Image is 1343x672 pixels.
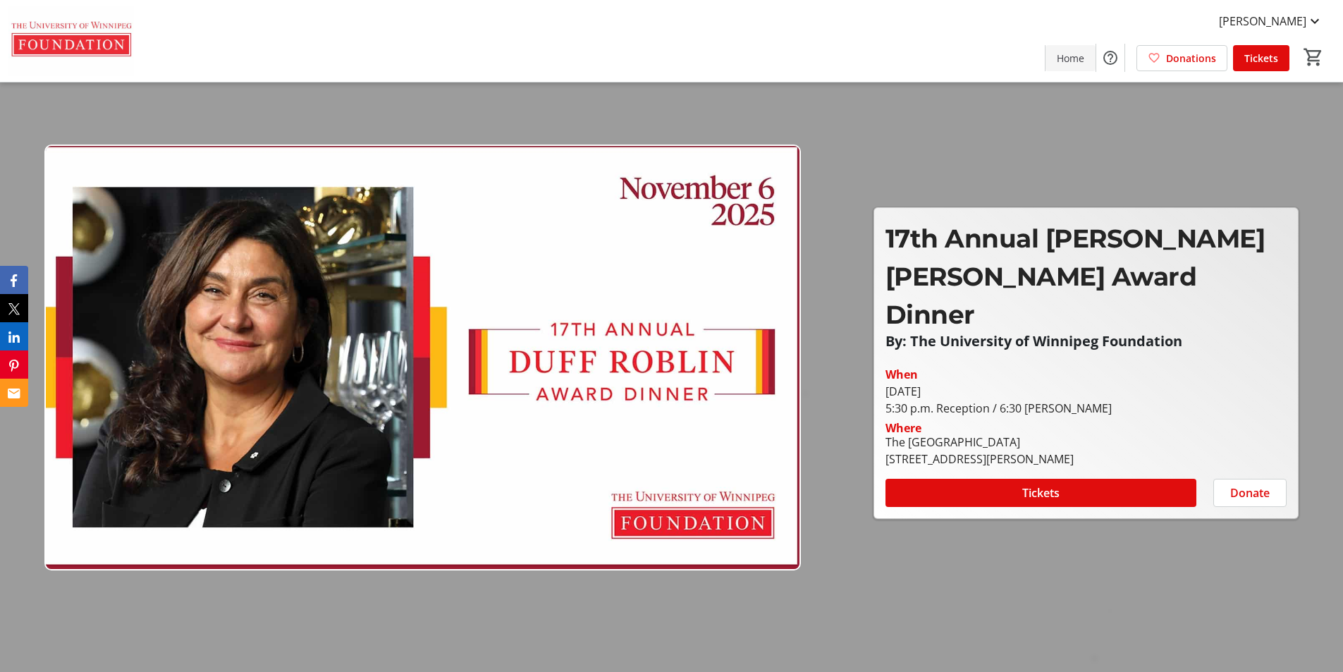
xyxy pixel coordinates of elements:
span: Donate [1230,484,1270,501]
button: Donate [1213,479,1287,507]
button: Cart [1301,44,1326,70]
span: Home [1057,51,1084,66]
button: [PERSON_NAME] [1208,10,1335,32]
a: Tickets [1233,45,1289,71]
div: When [885,366,918,383]
div: [STREET_ADDRESS][PERSON_NAME] [885,451,1074,468]
img: The U of W Foundation's Logo [8,6,134,76]
span: Tickets [1022,484,1060,501]
img: Campaign CTA Media Photo [44,145,801,570]
div: The [GEOGRAPHIC_DATA] [885,434,1074,451]
div: Where [885,422,921,434]
button: Tickets [885,479,1196,507]
span: [PERSON_NAME] [1219,13,1306,30]
a: Home [1045,45,1096,71]
span: 17th Annual [PERSON_NAME] [PERSON_NAME] Award Dinner [885,223,1265,330]
a: Donations [1136,45,1227,71]
button: Help [1096,44,1124,72]
div: [DATE] 5:30 p.m. Reception / 6:30 [PERSON_NAME] [885,383,1287,417]
span: Donations [1166,51,1216,66]
p: By: The University of Winnipeg Foundation [885,334,1287,349]
span: Tickets [1244,51,1278,66]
